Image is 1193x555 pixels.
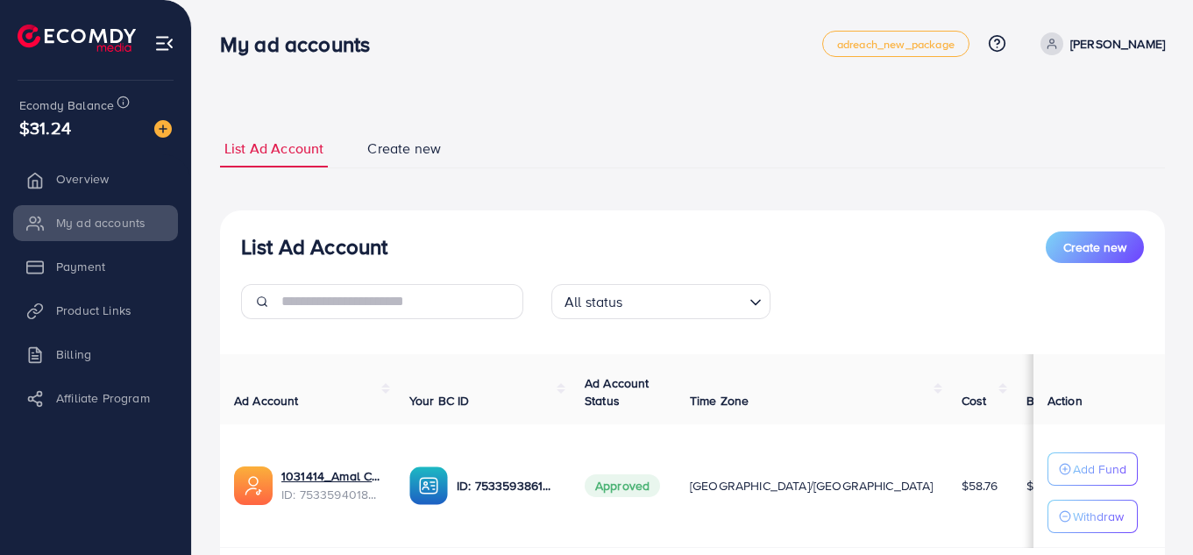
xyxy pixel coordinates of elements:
[281,486,381,503] span: ID: 7533594018068971521
[1046,231,1144,263] button: Create new
[154,33,174,53] img: menu
[962,392,987,409] span: Cost
[1073,459,1126,480] p: Add Fund
[962,477,998,495] span: $58.76
[409,392,470,409] span: Your BC ID
[281,467,381,485] a: 1031414_Amal Collection_1754051557873
[628,286,742,315] input: Search for option
[18,25,136,52] img: logo
[220,32,384,57] h3: My ad accounts
[367,139,441,159] span: Create new
[1047,452,1138,486] button: Add Fund
[1047,392,1083,409] span: Action
[561,289,627,315] span: All status
[1033,32,1165,55] a: [PERSON_NAME]
[585,474,660,497] span: Approved
[1070,33,1165,54] p: [PERSON_NAME]
[19,96,114,114] span: Ecomdy Balance
[690,392,749,409] span: Time Zone
[837,39,955,50] span: adreach_new_package
[234,466,273,505] img: ic-ads-acc.e4c84228.svg
[241,234,387,260] h3: List Ad Account
[551,284,770,319] div: Search for option
[1047,500,1138,533] button: Withdraw
[822,31,969,57] a: adreach_new_package
[457,475,557,496] p: ID: 7533593861403754513
[224,139,323,159] span: List Ad Account
[690,477,934,495] span: [GEOGRAPHIC_DATA]/[GEOGRAPHIC_DATA]
[281,467,381,503] div: <span class='underline'>1031414_Amal Collection_1754051557873</span></br>7533594018068971521
[585,374,650,409] span: Ad Account Status
[19,115,71,140] span: $31.24
[1073,506,1124,527] p: Withdraw
[1063,238,1126,256] span: Create new
[234,392,299,409] span: Ad Account
[409,466,448,505] img: ic-ba-acc.ded83a64.svg
[154,120,172,138] img: image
